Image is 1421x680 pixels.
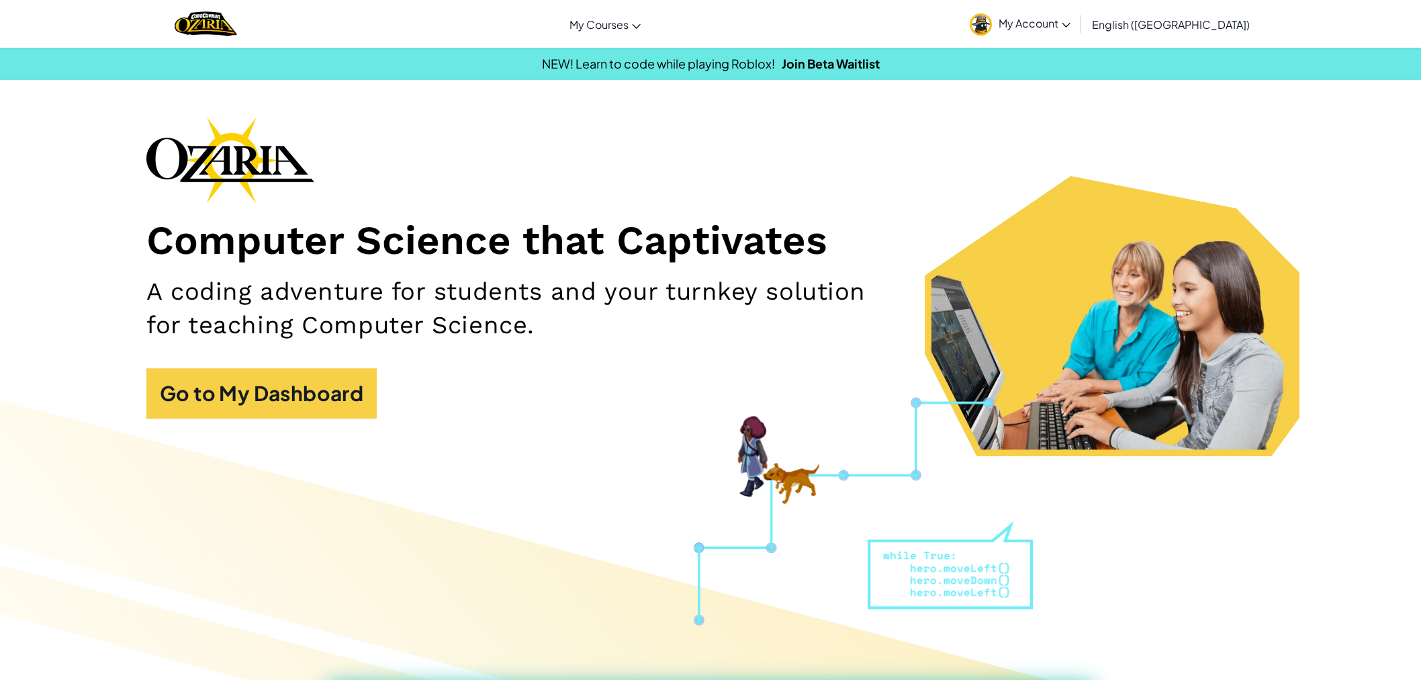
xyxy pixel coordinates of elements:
img: Ozaria branding logo [146,117,314,203]
span: My Account [999,16,1070,30]
img: avatar [970,13,992,36]
a: English ([GEOGRAPHIC_DATA]) [1085,6,1256,42]
a: My Courses [563,6,647,42]
a: Join Beta Waitlist [782,56,880,71]
span: English ([GEOGRAPHIC_DATA]) [1092,17,1250,32]
a: Go to My Dashboard [146,368,377,419]
h2: A coding adventure for students and your turnkey solution for teaching Computer Science. [146,275,903,341]
span: My Courses [569,17,629,32]
span: NEW! Learn to code while playing Roblox! [542,56,775,71]
a: Ozaria by CodeCombat logo [175,10,237,38]
h1: Computer Science that Captivates [146,216,1275,265]
a: My Account [963,3,1077,45]
img: Home [175,10,237,38]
